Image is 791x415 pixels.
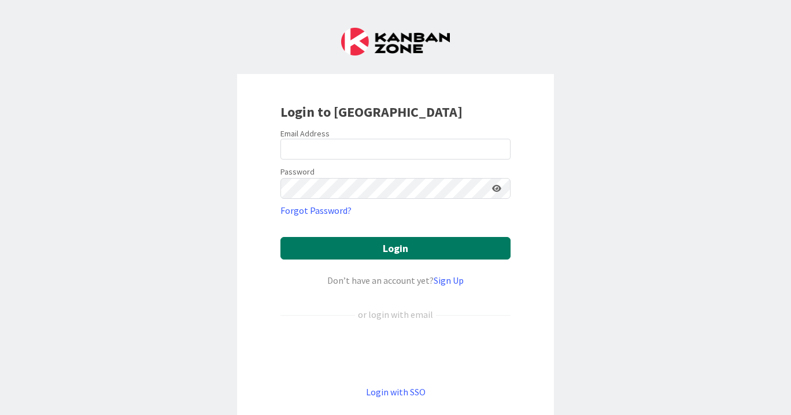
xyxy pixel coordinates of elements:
[341,28,450,55] img: Kanban Zone
[280,103,463,121] b: Login to [GEOGRAPHIC_DATA]
[280,273,511,287] div: Don’t have an account yet?
[366,386,426,398] a: Login with SSO
[280,128,330,139] label: Email Address
[280,203,352,217] a: Forgot Password?
[434,275,464,286] a: Sign Up
[280,166,315,178] label: Password
[355,307,436,321] div: or login with email
[280,237,511,260] button: Login
[275,340,516,366] iframe: Sign in with Google Button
